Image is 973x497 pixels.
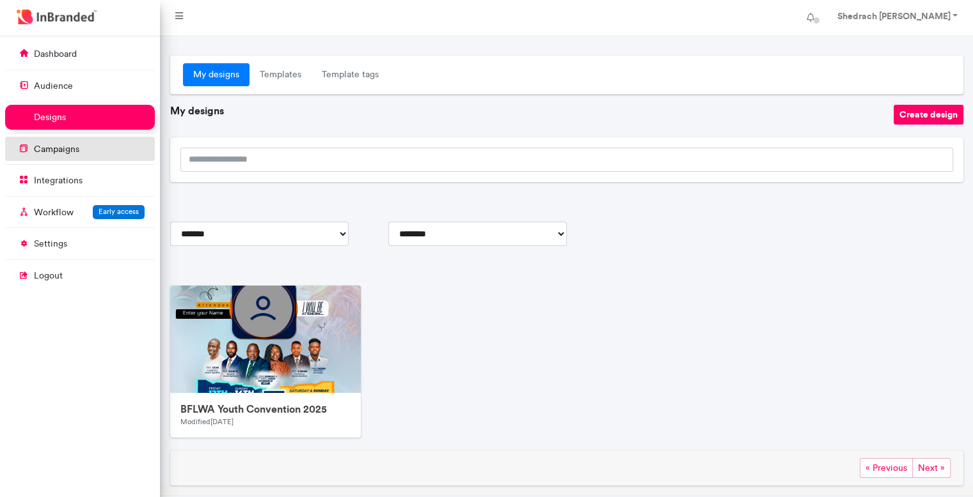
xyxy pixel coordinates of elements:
p: audience [34,80,73,93]
button: Create design [894,105,963,125]
a: designs [5,105,155,129]
small: Modified [DATE] [180,417,233,426]
a: preview-of-BFLWA Youth Convention 2025BFLWA Youth Convention 2025Modified[DATE] [170,286,361,438]
strong: Shedrach [PERSON_NAME] [837,10,950,22]
p: dashboard [34,48,77,61]
h6: My designs [170,105,894,117]
a: dashboard [5,42,155,66]
p: designs [34,111,66,124]
a: Templates [249,63,312,86]
a: Template tags [312,63,389,86]
a: Shedrach [PERSON_NAME] [824,5,968,31]
p: campaigns [34,143,79,156]
a: audience [5,73,155,98]
h6: BFLWA Youth Convention 2025 [180,403,351,415]
a: campaigns [5,137,155,161]
a: WorkflowEarly access [5,200,155,224]
a: integrations [5,168,155,192]
p: settings [34,238,67,250]
p: integrations [34,174,83,187]
a: My designs [183,63,249,86]
img: InBranded Logo [13,6,100,27]
p: Workflow [34,206,74,219]
a: settings [5,231,155,256]
span: Next » [912,458,951,478]
span: Early access [99,207,139,216]
p: logout [34,270,63,282]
